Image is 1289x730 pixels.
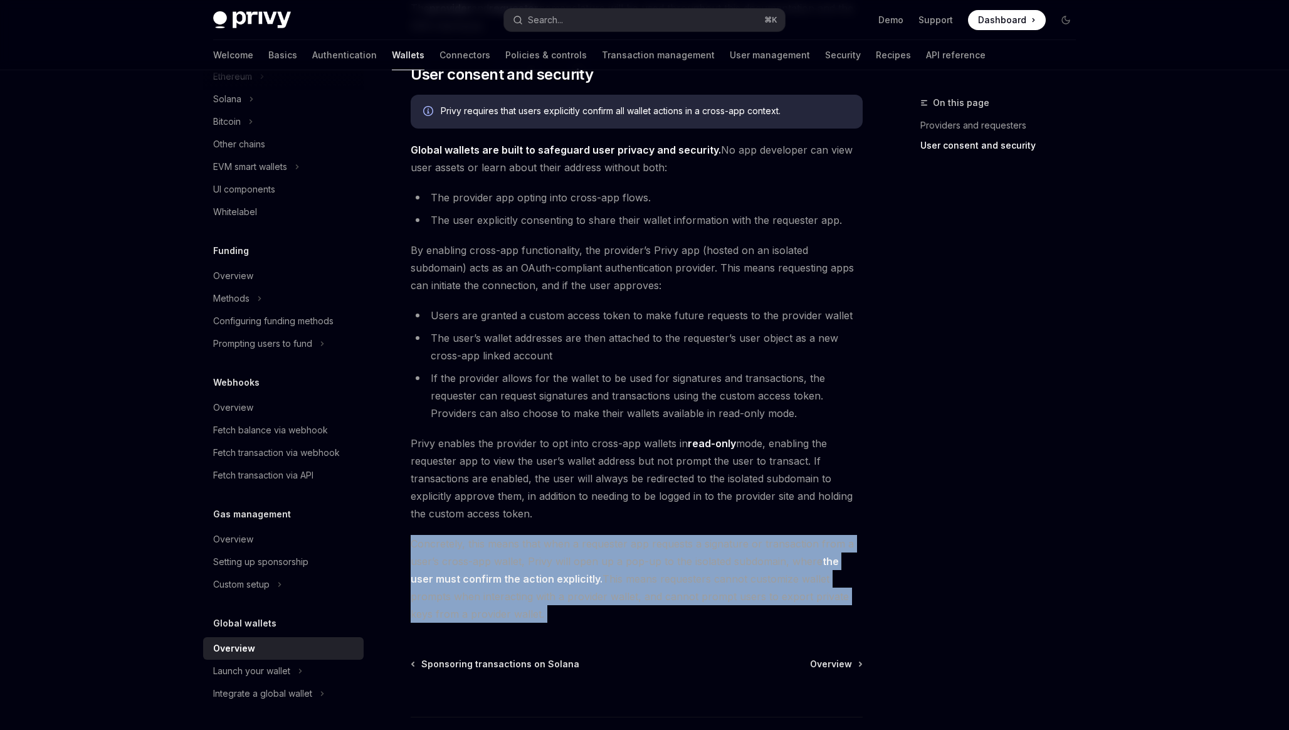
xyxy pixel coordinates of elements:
[213,114,241,129] div: Bitcoin
[213,554,308,569] div: Setting up sponsorship
[213,577,270,592] div: Custom setup
[441,105,850,119] div: Privy requires that users explicitly confirm all wallet actions in a cross-app context.
[213,400,253,415] div: Overview
[203,396,364,419] a: Overview
[268,40,297,70] a: Basics
[876,40,911,70] a: Recipes
[423,106,436,119] svg: Info
[505,40,587,70] a: Policies & controls
[213,137,265,152] div: Other chains
[825,40,861,70] a: Security
[968,10,1046,30] a: Dashboard
[203,528,364,551] a: Overview
[411,555,839,585] strong: the user must confirm the action explicitly.
[764,15,777,25] span: ⌘ K
[926,40,986,70] a: API reference
[213,375,260,390] h5: Webhooks
[213,686,312,701] div: Integrate a global wallet
[203,265,364,287] a: Overview
[411,65,593,85] span: User consent and security
[213,204,257,220] div: Whitelabel
[203,310,364,332] a: Configuring funding methods
[439,40,490,70] a: Connectors
[203,551,364,573] a: Setting up sponsorship
[810,658,861,670] a: Overview
[213,468,313,483] div: Fetch transaction via API
[392,40,424,70] a: Wallets
[203,201,364,223] a: Whitelabel
[978,14,1026,26] span: Dashboard
[203,442,364,464] a: Fetch transaction via webhook
[312,40,377,70] a: Authentication
[411,369,863,422] li: If the provider allows for the wallet to be used for signatures and transactions, the requester c...
[213,641,255,656] div: Overview
[411,435,863,522] span: Privy enables the provider to opt into cross-app wallets in mode, enabling the requester app to v...
[411,189,863,206] li: The provider app opting into cross-app flows.
[1056,10,1076,30] button: Toggle dark mode
[730,40,810,70] a: User management
[213,182,275,197] div: UI components
[213,11,291,29] img: dark logo
[528,13,563,28] div: Search...
[213,664,290,679] div: Launch your wallet
[203,133,364,156] a: Other chains
[203,637,364,660] a: Overview
[213,268,253,283] div: Overview
[411,144,721,156] strong: Global wallets are built to safeguard user privacy and security.
[933,95,989,110] span: On this page
[213,314,334,329] div: Configuring funding methods
[203,178,364,201] a: UI components
[920,135,1086,156] a: User consent and security
[213,507,291,522] h5: Gas management
[602,40,715,70] a: Transaction management
[411,241,863,294] span: By enabling cross-app functionality, the provider’s Privy app (hosted on an isolated subdomain) a...
[918,14,953,26] a: Support
[920,115,1086,135] a: Providers and requesters
[411,535,863,623] span: Concretely, this means that when a requester app requests a signature or transaction from a user’...
[213,92,241,107] div: Solana
[203,419,364,442] a: Fetch balance via webhook
[411,329,863,364] li: The user’s wallet addresses are then attached to the requester’s user object as a new cross-app l...
[213,40,253,70] a: Welcome
[411,141,863,176] span: No app developer can view user assets or learn about their address without both:
[213,616,276,631] h5: Global wallets
[688,437,736,450] strong: read-only
[213,243,249,258] h5: Funding
[810,658,852,670] span: Overview
[504,9,785,31] button: Search...⌘K
[411,211,863,229] li: The user explicitly consenting to share their wallet information with the requester app.
[213,423,328,438] div: Fetch balance via webhook
[213,336,312,351] div: Prompting users to fund
[412,658,579,670] a: Sponsoring transactions on Solana
[213,159,287,174] div: EVM smart wallets
[213,445,340,460] div: Fetch transaction via webhook
[213,532,253,547] div: Overview
[421,658,579,670] span: Sponsoring transactions on Solana
[203,464,364,487] a: Fetch transaction via API
[411,307,863,324] li: Users are granted a custom access token to make future requests to the provider wallet
[878,14,903,26] a: Demo
[213,291,250,306] div: Methods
